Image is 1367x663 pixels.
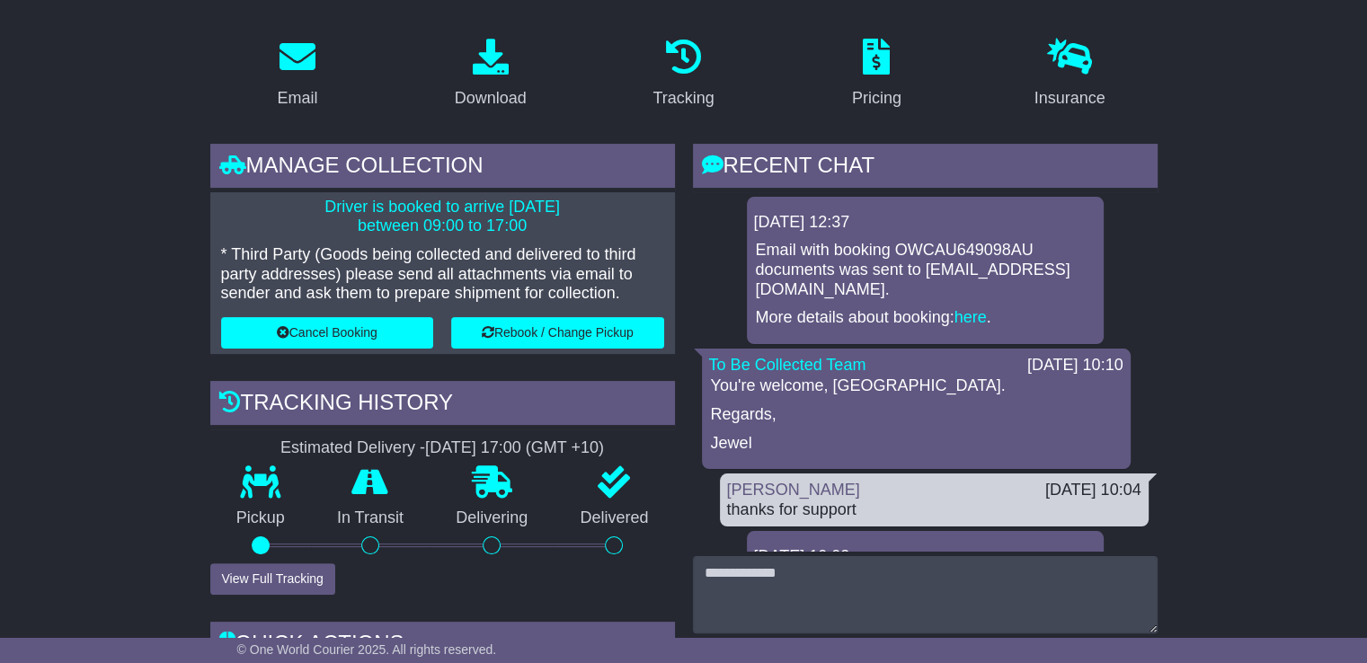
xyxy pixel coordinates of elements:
button: Rebook / Change Pickup [451,317,664,349]
p: Regards, [711,405,1122,425]
div: Tracking history [210,381,675,429]
div: Pricing [852,86,901,110]
div: Estimated Delivery - [210,438,675,458]
p: More details about booking: . [756,308,1095,328]
a: Download [443,32,538,117]
div: Insurance [1034,86,1105,110]
div: [DATE] 10:10 [1027,356,1123,376]
div: Download [455,86,527,110]
p: Delivered [554,508,674,528]
p: Driver is booked to arrive [DATE] between 09:00 to 17:00 [221,198,664,236]
p: Delivering [430,508,554,528]
div: Tracking [652,86,714,110]
a: To Be Collected Team [709,356,866,374]
button: Cancel Booking [221,317,434,349]
div: [DATE] 10:04 [1045,481,1141,500]
a: Email [265,32,329,117]
button: View Full Tracking [210,563,335,595]
a: Insurance [1023,32,1117,117]
p: You're welcome, [GEOGRAPHIC_DATA]. [711,376,1122,396]
div: [DATE] 12:37 [754,213,1096,233]
div: [DATE] 17:00 (GMT +10) [425,438,604,458]
a: Tracking [641,32,725,117]
div: Manage collection [210,144,675,192]
div: RECENT CHAT [693,144,1158,192]
p: Pickup [210,508,311,528]
a: here [954,308,987,326]
p: Jewel [711,434,1122,454]
div: [DATE] 10:03 [754,547,1096,567]
div: thanks for support [727,500,1141,520]
p: * Third Party (Goods being collected and delivered to third party addresses) please send all atta... [221,245,664,304]
p: Email with booking OWCAU649098AU documents was sent to [EMAIL_ADDRESS][DOMAIN_NAME]. [756,241,1095,299]
p: In Transit [311,508,430,528]
a: [PERSON_NAME] [727,481,860,499]
span: © One World Courier 2025. All rights reserved. [237,642,497,657]
div: Email [277,86,317,110]
a: Pricing [840,32,913,117]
